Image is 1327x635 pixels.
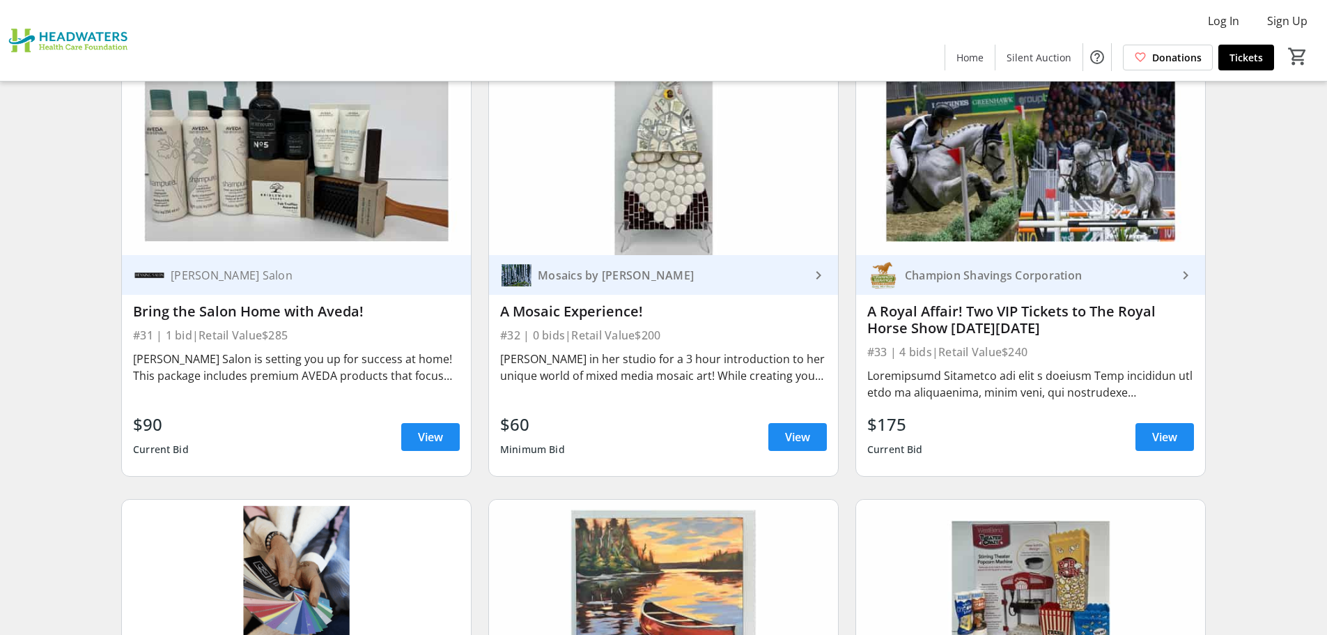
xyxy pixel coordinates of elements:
[867,437,923,462] div: Current Bid
[500,259,532,291] img: Mosaics by MaryLou Hurley
[500,303,827,320] div: A Mosaic Experience!
[867,367,1194,401] div: Loremipsumd Sitametco adi elit s doeiusm Temp incididun utl etdo ma aliquaenima, minim veni, qui ...
[995,45,1082,70] a: Silent Auction
[500,437,565,462] div: Minimum Bid
[856,255,1205,295] a: Champion Shavings Corporation Champion Shavings Corporation
[401,423,460,451] a: View
[1208,13,1239,29] span: Log In
[1267,13,1307,29] span: Sign Up
[1177,267,1194,284] mat-icon: keyboard_arrow_right
[1218,45,1274,70] a: Tickets
[956,50,984,65] span: Home
[1083,43,1111,71] button: Help
[899,268,1177,282] div: Champion Shavings Corporation
[133,326,460,345] div: #31 | 1 bid | Retail Value $285
[133,303,460,320] div: Bring the Salon Home with Aveda!
[867,342,1194,362] div: #33 | 4 bids | Retail Value $240
[1197,10,1250,32] button: Log In
[867,303,1194,337] div: A Royal Affair! Two VIP Tickets to The Royal Horse Show [DATE][DATE]
[1256,10,1319,32] button: Sign Up
[1123,45,1213,70] a: Donations
[500,326,827,345] div: #32 | 0 bids | Retail Value $200
[1135,423,1194,451] a: View
[8,6,132,75] img: Headwaters Health Care Foundation's Logo
[945,45,995,70] a: Home
[810,267,827,284] mat-icon: keyboard_arrow_right
[856,59,1205,256] img: A Royal Affair! Two VIP Tickets to The Royal Horse Show on Friday, November 14, 2025
[532,268,810,282] div: Mosaics by [PERSON_NAME]
[133,351,460,384] div: [PERSON_NAME] Salon is setting you up for success at home! This package includes premium AVEDA pr...
[867,412,923,437] div: $175
[1285,44,1310,69] button: Cart
[1007,50,1071,65] span: Silent Auction
[122,59,471,256] img: Bring the Salon Home with Aveda!
[133,437,189,462] div: Current Bid
[1229,50,1263,65] span: Tickets
[500,351,827,384] div: [PERSON_NAME] in her studio for a 3 hour introduction to her unique world of mixed media mosaic a...
[165,268,443,282] div: [PERSON_NAME] Salon
[768,423,827,451] a: View
[867,259,899,291] img: Champion Shavings Corporation
[418,429,443,445] span: View
[489,59,838,256] img: A Mosaic Experience!
[785,429,810,445] span: View
[133,412,189,437] div: $90
[1152,429,1177,445] span: View
[489,255,838,295] a: Mosaics by MaryLou HurleyMosaics by [PERSON_NAME]
[133,259,165,291] img: Henning Salon
[500,412,565,437] div: $60
[1152,50,1202,65] span: Donations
